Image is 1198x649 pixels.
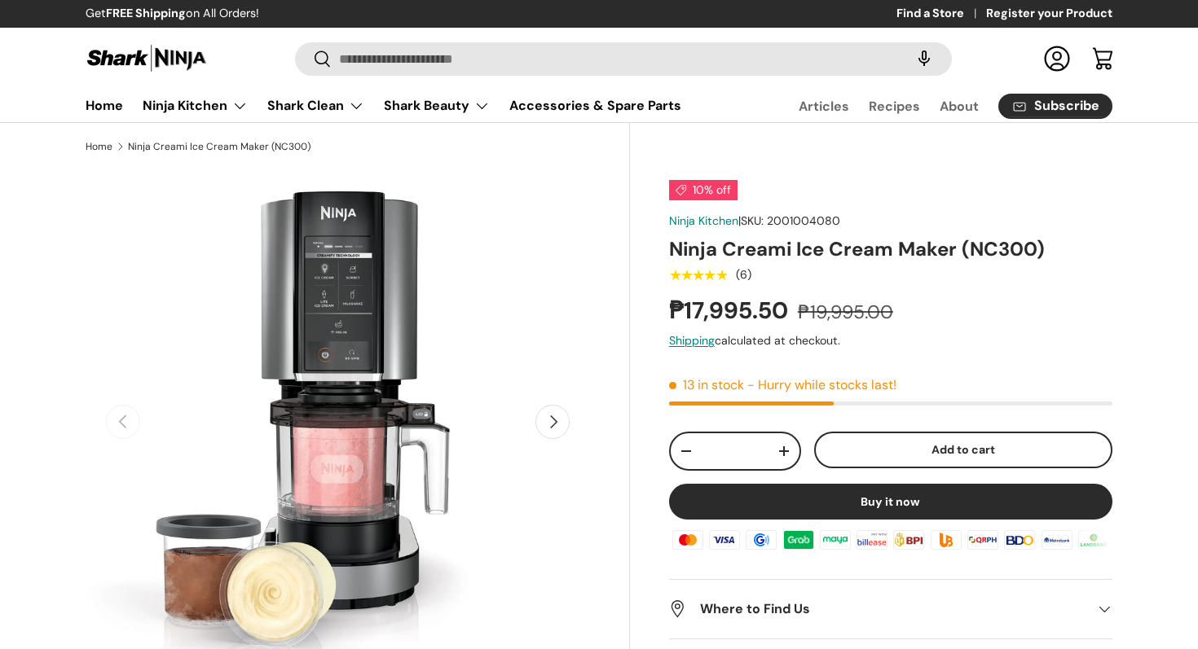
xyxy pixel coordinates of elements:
strong: FREE Shipping [106,6,186,20]
img: master [670,528,706,552]
a: About [940,90,979,122]
a: Shipping [669,333,715,348]
summary: Shark Beauty [374,90,500,122]
summary: Shark Clean [258,90,374,122]
a: Subscribe [998,94,1112,119]
span: 13 in stock [669,376,744,393]
a: Shark Clean [267,90,364,122]
img: bdo [1002,528,1037,552]
strong: ₱17,995.50 [669,296,792,326]
speech-search-button: Search by voice [898,41,950,77]
h1: Ninja Creami Ice Cream Maker (NC300) [669,236,1112,261]
span: | [738,213,840,228]
nav: Secondary [760,90,1112,122]
div: 5.0 out of 5.0 stars [669,268,727,283]
span: 10% off [669,180,738,200]
a: Find a Store [896,5,986,23]
a: Shark Beauty [384,90,490,122]
h2: Where to Find Us [669,599,1086,619]
div: (6) [736,269,751,281]
a: Home [86,90,123,121]
img: maya [817,528,853,552]
img: gcash [743,528,779,552]
summary: Ninja Kitchen [133,90,258,122]
div: calculated at checkout. [669,332,1112,349]
img: landbank [1076,528,1112,552]
a: Ninja Creami Ice Cream Maker (NC300) [128,142,311,151]
a: Home [86,142,112,151]
a: Recipes [869,90,920,122]
nav: Breadcrumbs [86,139,630,154]
img: billease [854,528,890,552]
p: Get on All Orders! [86,5,259,23]
s: ₱19,995.00 [798,300,893,324]
nav: Primary [86,90,681,122]
a: Ninja Kitchen [669,213,738,228]
span: Subscribe [1034,99,1099,112]
p: - Hurry while stocks last! [747,376,896,393]
a: Accessories & Spare Parts [509,90,681,121]
img: ubp [928,528,964,552]
span: 2001004080 [767,213,840,228]
span: ★★★★★ [669,267,727,283]
summary: Where to Find Us [669,580,1112,638]
img: Shark Ninja Philippines [86,42,208,74]
img: visa [707,528,742,552]
img: qrph [965,528,1001,552]
a: Register your Product [986,5,1112,23]
img: grabpay [781,528,817,552]
a: Articles [799,90,849,122]
button: Add to cart [814,432,1112,468]
span: SKU: [741,213,764,228]
button: Buy it now [669,484,1112,520]
img: bpi [891,528,927,552]
a: Ninja Kitchen [143,90,248,122]
img: metrobank [1038,528,1074,552]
